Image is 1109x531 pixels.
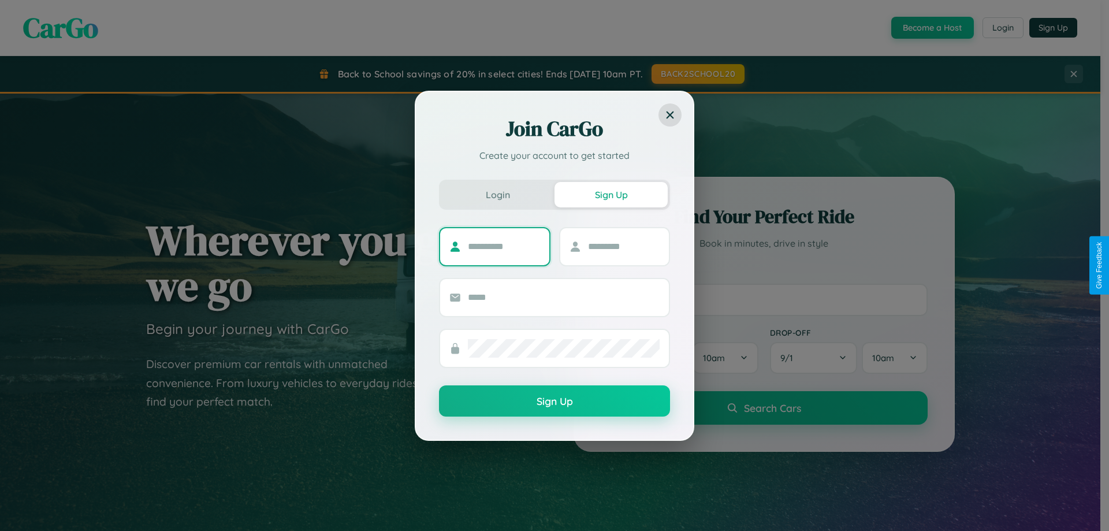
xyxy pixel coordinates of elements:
[439,115,670,143] h2: Join CarGo
[554,182,668,207] button: Sign Up
[439,385,670,417] button: Sign Up
[441,182,554,207] button: Login
[439,148,670,162] p: Create your account to get started
[1095,242,1103,289] div: Give Feedback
